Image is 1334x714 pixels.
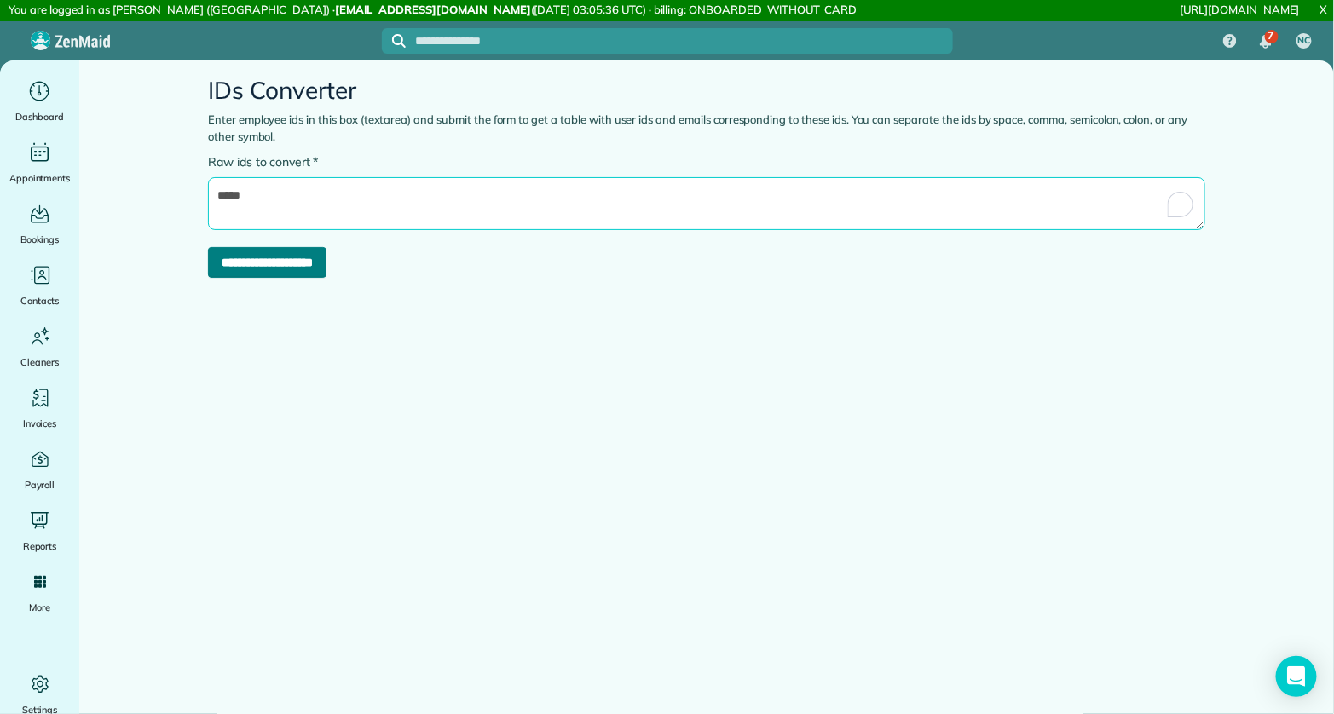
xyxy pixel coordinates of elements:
label: Raw ids to convert [208,153,318,170]
h2: IDs Converter [208,78,1205,104]
a: Contacts [7,262,72,309]
span: NC [1298,34,1311,48]
a: Bookings [7,200,72,248]
span: 7 [1268,29,1274,43]
span: Contacts [20,292,59,309]
span: Cleaners [20,354,59,371]
a: [URL][DOMAIN_NAME] [1181,3,1300,16]
span: More [29,599,50,616]
a: Appointments [7,139,72,187]
span: Appointments [9,170,71,187]
strong: [EMAIL_ADDRESS][DOMAIN_NAME] [335,3,531,16]
textarea: To enrich screen reader interactions, please activate Accessibility in Grammarly extension settings [208,177,1205,230]
span: Reports [23,538,57,555]
a: Invoices [7,384,72,432]
nav: Main [1210,21,1334,60]
a: Payroll [7,446,72,493]
a: Dashboard [7,78,72,125]
a: Reports [7,507,72,555]
button: Focus search [382,34,406,48]
span: Payroll [25,476,55,493]
svg: Focus search [392,34,406,48]
span: Dashboard [15,108,64,125]
span: Invoices [23,415,57,432]
div: Open Intercom Messenger [1276,656,1317,697]
a: Cleaners [7,323,72,371]
div: 7 unread notifications [1248,23,1284,60]
span: Bookings [20,231,60,248]
p: Enter employee ids in this box (textarea) and submit the form to get a table with user ids and em... [208,112,1205,145]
